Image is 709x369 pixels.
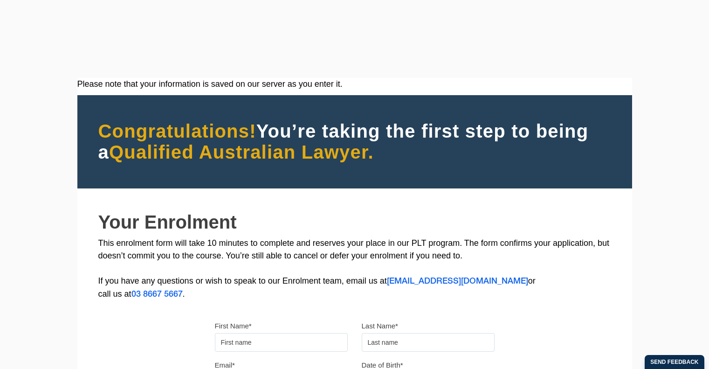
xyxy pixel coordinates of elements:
[215,321,252,331] label: First Name*
[77,78,632,91] div: Please note that your information is saved on our server as you enter it.
[98,121,611,163] h2: You’re taking the first step to being a
[362,333,495,352] input: Last name
[109,142,374,162] span: Qualified Australian Lawyer.
[98,121,256,141] span: Congratulations!
[362,321,398,331] label: Last Name*
[387,278,528,285] a: [EMAIL_ADDRESS][DOMAIN_NAME]
[98,237,611,301] p: This enrolment form will take 10 minutes to complete and reserves your place in our PLT program. ...
[215,333,348,352] input: First name
[131,291,183,298] a: 03 8667 5667
[98,212,611,232] h2: Your Enrolment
